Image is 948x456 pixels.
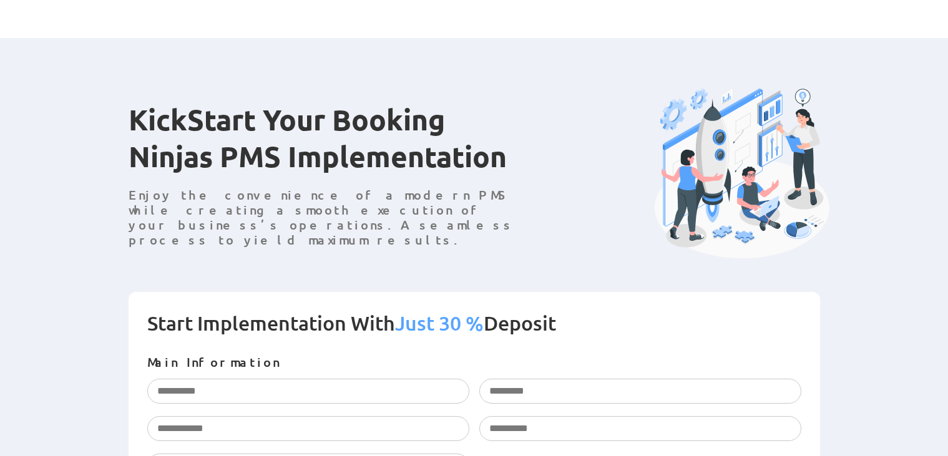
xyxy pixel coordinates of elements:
h1: KickStart Your Booking Ninjas PMS Implementation [129,101,528,187]
img: Booking Ninjas PMS Implementation [655,88,829,258]
p: Enjoy the convenience of a modern PMS while creating a smooth execution of your business’s operat... [129,187,528,247]
h2: Start Implementation With Deposit [147,311,801,354]
p: Main Information [147,354,801,369]
span: Just 30 % [395,311,484,335]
